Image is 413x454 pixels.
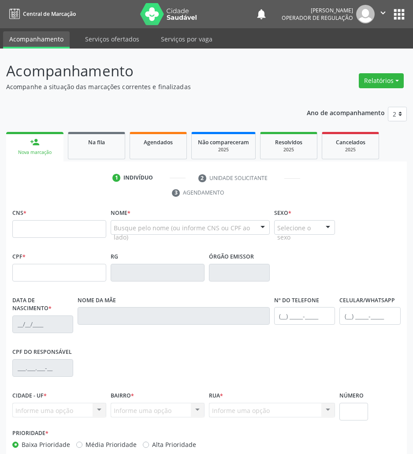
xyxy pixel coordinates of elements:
[391,7,407,22] button: apps
[12,315,73,333] input: __/__/____
[144,139,173,146] span: Agendados
[274,294,319,308] label: Nº do Telefone
[30,137,40,147] div: person_add
[328,146,372,153] div: 2025
[111,250,118,264] label: RG
[123,174,153,182] div: Indivíduo
[12,345,72,359] label: CPF do responsável
[155,31,219,47] a: Serviços por vaga
[209,389,223,403] label: Rua
[198,139,249,146] span: Não compareceram
[339,294,395,308] label: Celular/WhatsApp
[111,206,130,220] label: Nome
[198,146,249,153] div: 2025
[23,10,76,18] span: Central de Marcação
[255,8,268,20] button: notifications
[22,440,70,449] label: Baixa Prioridade
[282,14,353,22] span: Operador de regulação
[152,440,196,449] label: Alta Prioridade
[6,82,286,91] p: Acompanhe a situação das marcações correntes e finalizadas
[267,146,311,153] div: 2025
[88,139,105,146] span: Na fila
[378,8,388,18] i: 
[274,206,291,220] label: Sexo
[282,7,353,14] div: [PERSON_NAME]
[307,107,385,118] p: Ano de acompanhamento
[356,5,375,23] img: img
[111,389,134,403] label: Bairro
[79,31,145,47] a: Serviços ofertados
[359,73,404,88] button: Relatórios
[12,250,26,264] label: CPF
[339,389,364,403] label: Número
[12,389,47,403] label: Cidade - UF
[339,307,400,325] input: (__) _____-_____
[274,307,335,325] input: (__) _____-_____
[112,174,120,182] div: 1
[3,31,70,49] a: Acompanhamento
[114,223,252,242] span: Busque pelo nome (ou informe CNS ou CPF ao lado)
[86,440,137,449] label: Média Prioridade
[12,206,26,220] label: CNS
[375,5,391,23] button: 
[277,223,317,242] span: Selecione o sexo
[275,139,302,146] span: Resolvidos
[78,294,116,308] label: Nome da mãe
[12,149,57,156] div: Nova marcação
[336,139,365,146] span: Cancelados
[6,7,76,21] a: Central de Marcação
[12,359,73,377] input: ___.___.___-__
[209,250,254,264] label: Órgão emissor
[6,60,286,82] p: Acompanhamento
[12,294,73,315] label: Data de nascimento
